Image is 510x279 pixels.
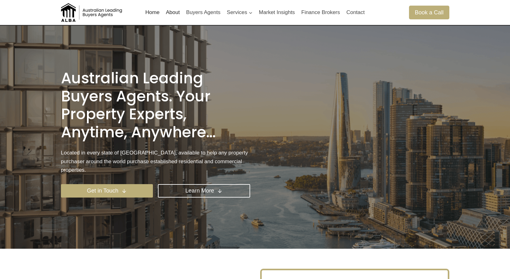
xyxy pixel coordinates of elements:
p: Located in every state of [GEOGRAPHIC_DATA], available to help any property purchaser around the ... [61,149,250,174]
span: Services [227,8,252,17]
a: Finance Brokers [298,5,343,20]
a: Contact [343,5,368,20]
a: Home [142,5,163,20]
span: Learn More [185,186,214,195]
img: Australian Leading Buyers Agents [61,3,124,22]
span: Get in Touch [87,186,119,195]
nav: Primary Navigation [142,5,368,20]
a: Book a Call [409,6,449,19]
a: Market Insights [256,5,298,20]
a: Get in Touch [61,184,153,198]
h1: Australian Leading Buyers Agents. Your property experts, anytime, anywhere… [61,69,250,141]
a: Learn More [158,184,250,198]
a: About [163,5,183,20]
a: Buyers Agents [183,5,224,20]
